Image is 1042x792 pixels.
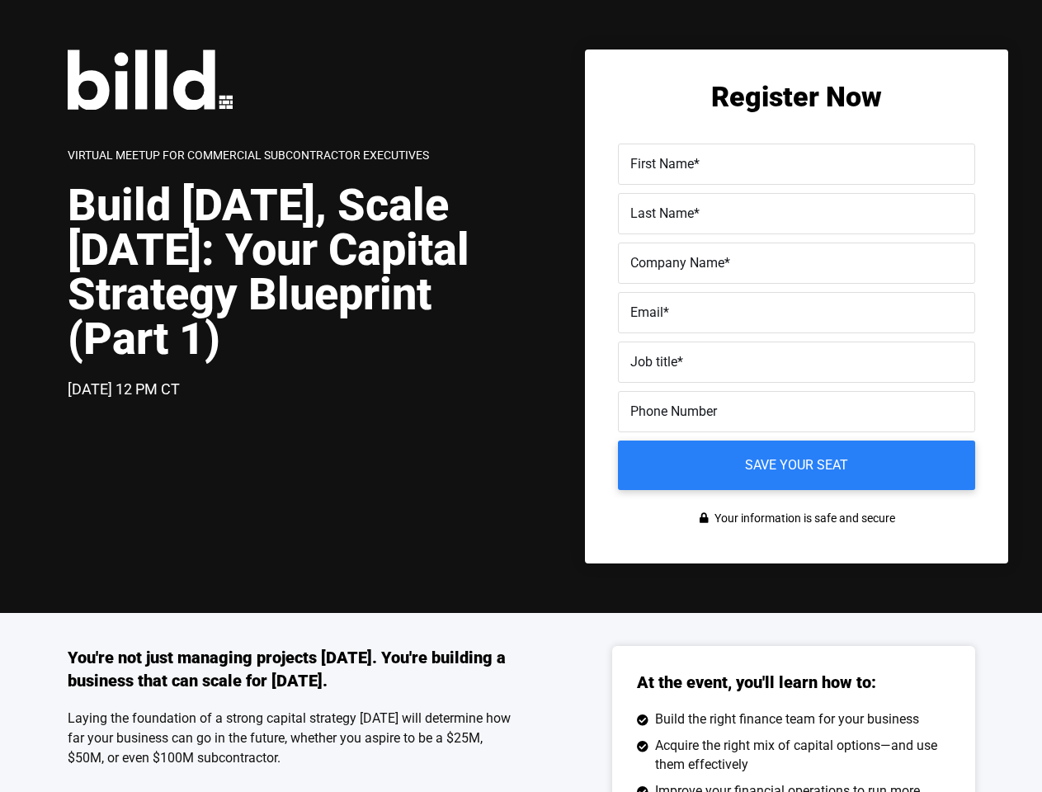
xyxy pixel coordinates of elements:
span: Phone Number [630,403,717,419]
span: First Name [630,156,694,172]
span: Virtual Meetup for Commercial Subcontractor Executives [68,148,429,162]
input: Save your seat [618,441,975,490]
h1: Build [DATE], Scale [DATE]: Your Capital Strategy Blueprint (Part 1) [68,183,521,361]
h3: At the event, you'll learn how to: [637,671,876,694]
span: Your information is safe and secure [710,507,895,530]
span: [DATE] 12 PM CT [68,380,180,398]
h3: You're not just managing projects [DATE]. You're building a business that can scale for [DATE]. [68,646,521,692]
span: Last Name [630,205,694,221]
h2: Register Now [618,82,975,111]
span: Company Name [630,255,724,271]
span: Job title [630,354,677,370]
span: Email [630,304,663,320]
span: Acquire the right mix of capital options—and use them effectively [651,737,950,774]
p: Laying the foundation of a strong capital strategy [DATE] will determine how far your business ca... [68,709,521,768]
span: Build the right finance team for your business [651,710,919,728]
